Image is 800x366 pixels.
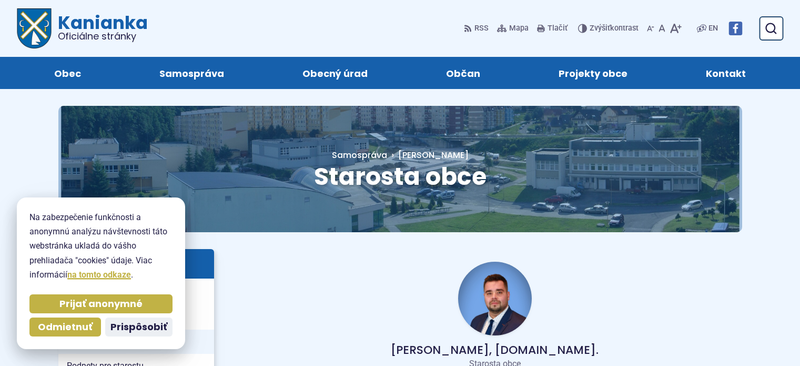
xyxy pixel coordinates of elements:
span: Mapa [509,22,529,35]
span: Kanianka [52,14,148,41]
span: Občan [446,57,480,89]
span: Tlačiť [548,24,568,33]
span: Starosta obce [314,160,487,193]
a: Obec [25,57,109,89]
p: Na zabezpečenie funkčnosti a anonymnú analýzu návštevnosti táto webstránka ukladá do vášho prehli... [29,210,173,282]
span: Oficiálne stránky [58,32,148,41]
span: EN [708,22,718,35]
a: Obecný úrad [274,57,396,89]
button: Prijať anonymné [29,294,173,313]
a: RSS [464,17,491,39]
span: [PERSON_NAME] [398,149,469,161]
button: Zmenšiť veľkosť písma [645,17,656,39]
button: Nastaviť pôvodnú veľkosť písma [656,17,667,39]
span: kontrast [590,24,639,33]
span: Obecný úrad [302,57,368,89]
img: Prejsť na Facebook stránku [728,22,742,35]
a: Logo Kanianka, prejsť na domovskú stránku. [17,8,148,48]
a: Občan [418,57,509,89]
a: [PERSON_NAME] [387,149,469,161]
span: Obec [54,57,81,89]
a: na tomto odkaze [67,270,131,280]
button: Zväčšiť veľkosť písma [667,17,684,39]
a: Samospráva [332,149,387,161]
img: Fotka - starosta obce [458,262,532,335]
button: Prispôsobiť [105,318,173,337]
p: [PERSON_NAME], [DOMAIN_NAME]. [265,344,725,357]
span: Projekty obce [559,57,627,89]
a: Mapa [495,17,531,39]
button: Zvýšiťkontrast [578,17,641,39]
button: Tlačiť [535,17,570,39]
button: Odmietnuť [29,318,101,337]
a: Samospráva [130,57,252,89]
span: Zvýšiť [590,24,610,33]
a: Projekty obce [530,57,656,89]
a: Kontakt [677,57,775,89]
span: Samospráva [159,57,224,89]
span: Odmietnuť [38,321,93,333]
span: RSS [474,22,489,35]
span: Prispôsobiť [110,321,167,333]
a: EN [706,22,720,35]
span: Prijať anonymné [59,298,143,310]
span: Kontakt [706,57,746,89]
img: Prejsť na domovskú stránku [17,8,52,48]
